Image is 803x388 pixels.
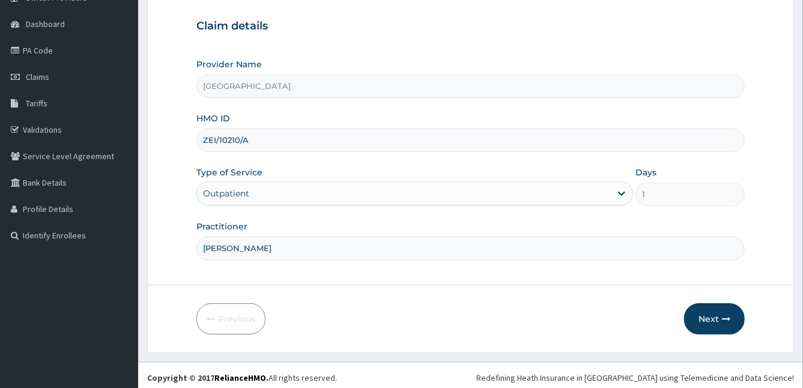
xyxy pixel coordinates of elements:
button: Next [684,303,745,335]
input: Enter Name [196,237,745,260]
label: HMO ID [196,112,230,124]
span: Claims [26,71,49,82]
label: Practitioner [196,220,247,232]
span: Dashboard [26,19,65,29]
strong: Copyright © 2017 . [147,372,268,383]
div: Outpatient [203,187,249,199]
input: Enter HMO ID [196,129,745,152]
h3: Claim details [196,20,745,33]
label: Type of Service [196,166,262,178]
a: RelianceHMO [214,372,266,383]
label: Days [635,166,656,178]
span: Tariffs [26,98,47,109]
div: Redefining Heath Insurance in [GEOGRAPHIC_DATA] using Telemedicine and Data Science! [476,372,794,384]
button: Previous [196,303,265,335]
label: Provider Name [196,58,262,70]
